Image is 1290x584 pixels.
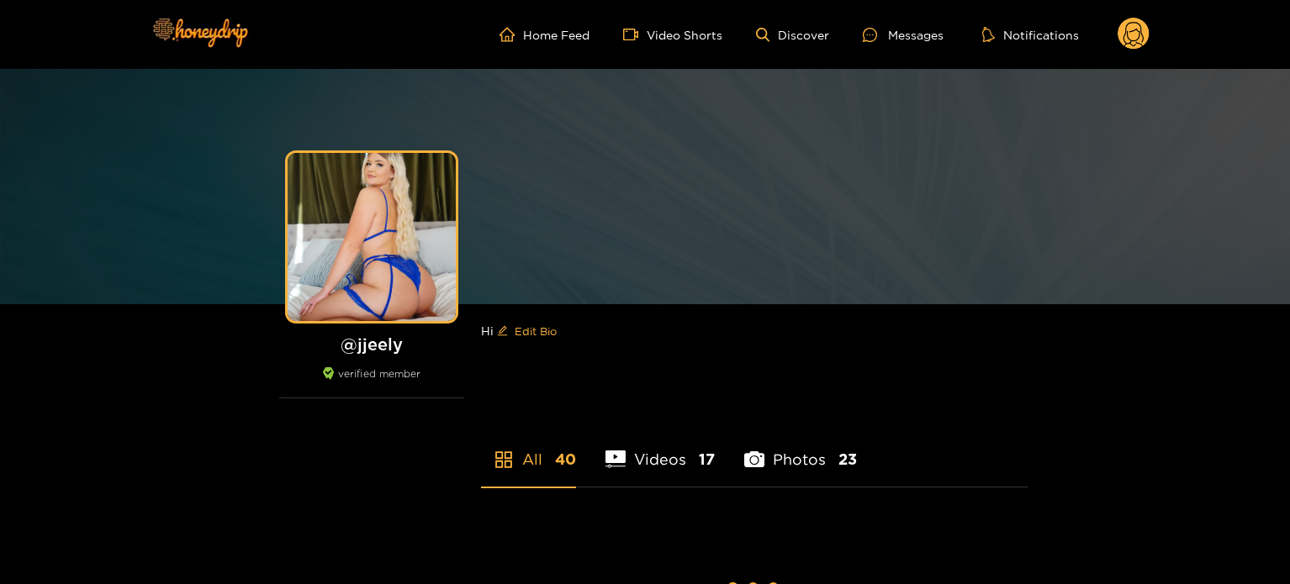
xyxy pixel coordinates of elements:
div: Messages [863,25,944,45]
span: 23 [838,449,857,470]
h1: @ jjeely [279,334,464,355]
div: verified member [279,367,464,398]
button: Notifications [977,26,1084,43]
span: home [500,27,523,42]
span: appstore [494,450,514,470]
a: Video Shorts [623,27,722,42]
li: Videos [605,411,715,487]
a: Home Feed [500,27,589,42]
div: Hi [481,304,1028,358]
span: 17 [699,449,715,470]
li: All [481,411,576,487]
span: 40 [555,449,576,470]
span: edit [497,325,508,338]
span: video-camera [623,27,647,42]
li: Photos [744,411,857,487]
span: Edit Bio [515,323,557,339]
a: Discover [756,28,829,42]
button: editEdit Bio [494,318,560,345]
